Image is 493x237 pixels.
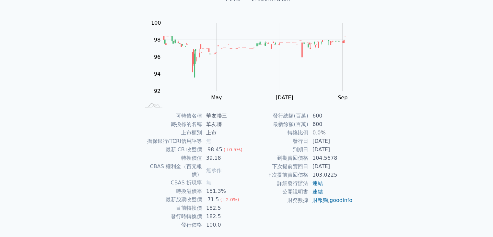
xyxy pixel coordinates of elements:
[309,112,353,120] td: 600
[202,221,247,229] td: 100.0
[140,179,202,187] td: CBAS 折現率
[309,137,353,145] td: [DATE]
[247,154,309,162] td: 到期賣回價格
[330,197,352,203] a: goodinfo
[247,145,309,154] td: 到期日
[247,171,309,179] td: 下次提前賣回價格
[338,94,347,101] tspan: Sep
[206,180,211,186] span: 無
[312,197,328,203] a: 財報狗
[202,154,247,162] td: 39.18
[206,146,224,154] div: 98.45
[154,37,160,43] tspan: 98
[202,212,247,221] td: 182.5
[140,120,202,129] td: 轉換標的名稱
[140,137,202,145] td: 擔保銀行/TCRI信用評等
[220,197,239,202] span: (+2.0%)
[206,138,211,144] span: 無
[151,20,161,26] tspan: 100
[154,54,160,60] tspan: 96
[309,120,353,129] td: 600
[247,196,309,205] td: 財務數據
[276,94,293,101] tspan: [DATE]
[247,188,309,196] td: 公開說明書
[140,212,202,221] td: 發行時轉換價
[211,94,222,101] tspan: May
[202,187,247,195] td: 151.3%
[309,162,353,171] td: [DATE]
[140,204,202,212] td: 目前轉換價
[309,154,353,162] td: 104.5678
[147,20,355,101] g: Chart
[154,71,160,77] tspan: 94
[309,129,353,137] td: 0.0%
[247,129,309,137] td: 轉換比例
[247,137,309,145] td: 發行日
[312,180,323,186] a: 連結
[312,189,323,195] a: 連結
[140,195,202,204] td: 最新股票收盤價
[202,204,247,212] td: 182.5
[206,167,222,173] span: 無承作
[163,36,345,78] g: Series
[309,145,353,154] td: [DATE]
[140,221,202,229] td: 發行價格
[202,129,247,137] td: 上市
[247,179,309,188] td: 詳細發行辦法
[224,147,242,152] span: (+0.5%)
[140,162,202,179] td: CBAS 權利金（百元報價）
[309,171,353,179] td: 103.0225
[140,187,202,195] td: 轉換溢價率
[247,120,309,129] td: 最新餘額(百萬)
[206,196,220,204] div: 71.5
[202,112,247,120] td: 華友聯三
[202,120,247,129] td: 華友聯
[140,112,202,120] td: 可轉債名稱
[247,162,309,171] td: 下次提前賣回日
[140,129,202,137] td: 上市櫃別
[309,196,353,205] td: ,
[140,145,202,154] td: 最新 CB 收盤價
[247,112,309,120] td: 發行總額(百萬)
[140,154,202,162] td: 轉換價值
[154,88,160,94] tspan: 92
